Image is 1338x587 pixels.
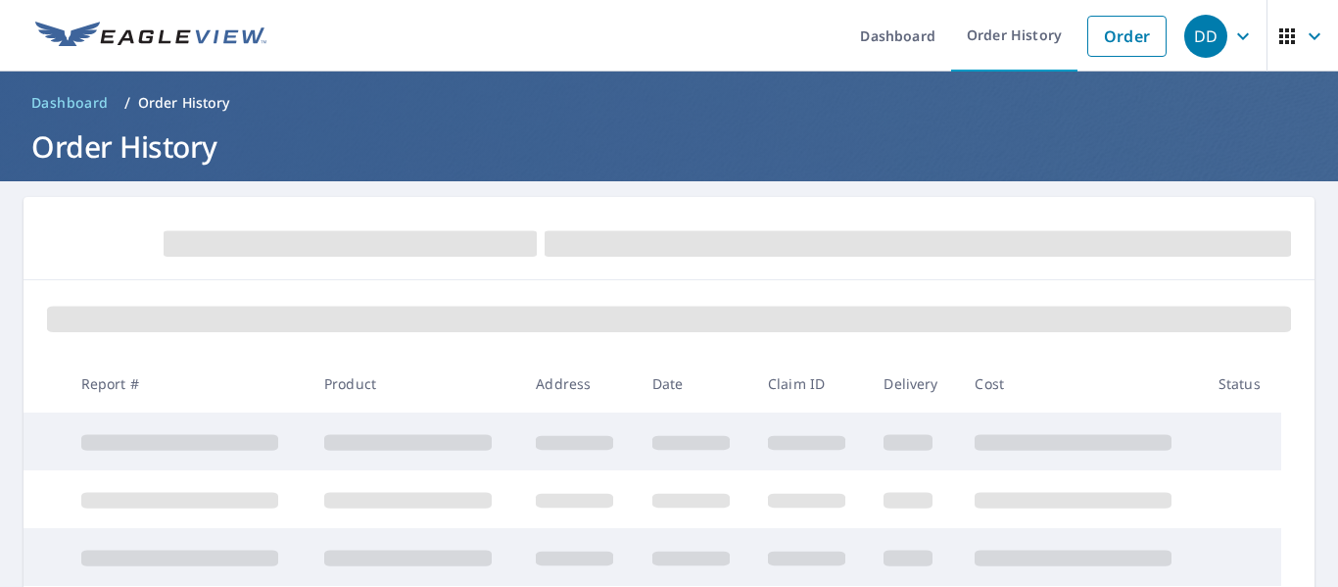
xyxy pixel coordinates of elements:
th: Product [309,355,520,413]
a: Order [1087,16,1167,57]
th: Cost [959,355,1202,413]
th: Address [520,355,636,413]
h1: Order History [24,126,1314,167]
li: / [124,91,130,115]
a: Dashboard [24,87,117,119]
th: Date [637,355,752,413]
th: Report # [66,355,309,413]
th: Claim ID [752,355,868,413]
div: DD [1184,15,1227,58]
th: Delivery [868,355,959,413]
p: Order History [138,93,230,113]
th: Status [1203,355,1281,413]
img: EV Logo [35,22,266,51]
nav: breadcrumb [24,87,1314,119]
span: Dashboard [31,93,109,113]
